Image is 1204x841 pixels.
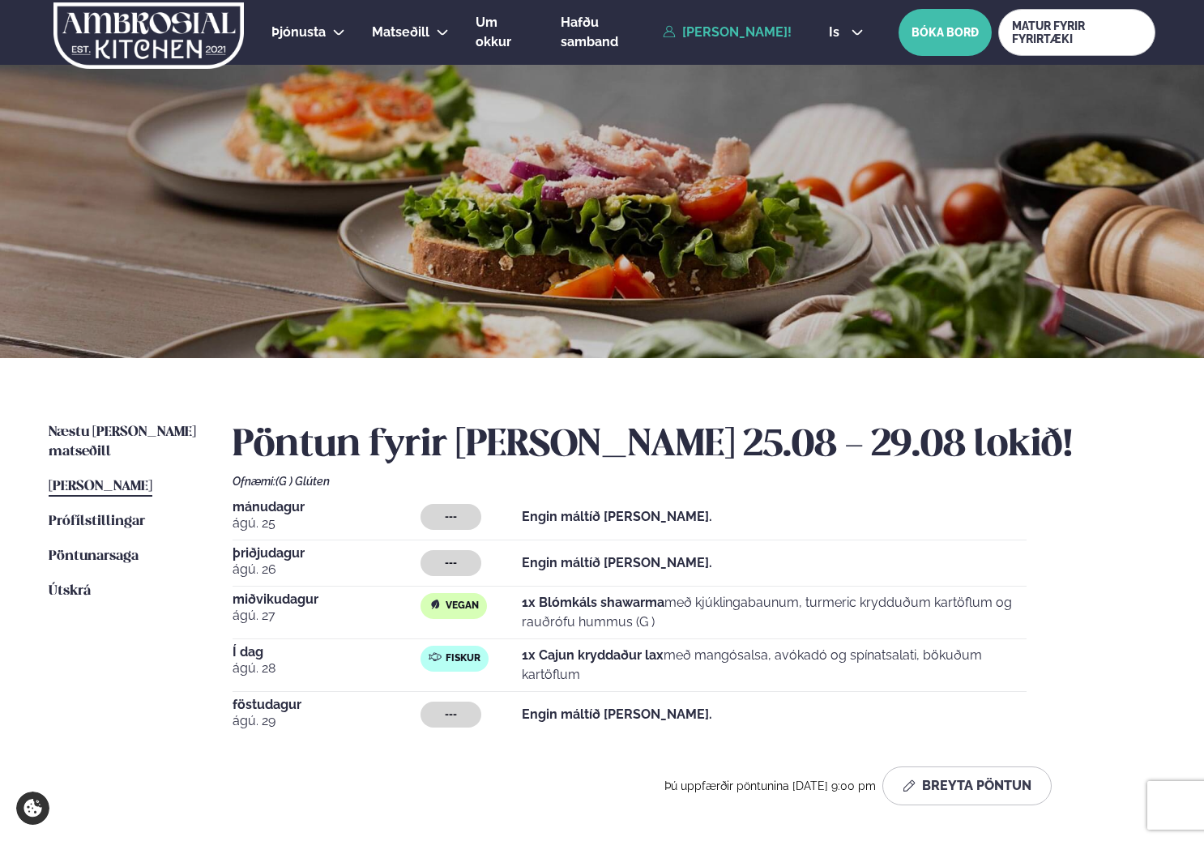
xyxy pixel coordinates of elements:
[429,598,442,611] img: Vegan.svg
[233,606,421,625] span: ágú. 27
[446,600,479,613] span: Vegan
[522,509,712,524] strong: Engin máltíð [PERSON_NAME].
[49,480,152,493] span: [PERSON_NAME]
[664,779,876,792] span: Þú uppfærðir pöntunina [DATE] 9:00 pm
[882,766,1052,805] button: Breyta Pöntun
[561,13,655,52] a: Hafðu samband
[446,652,480,665] span: Fiskur
[998,9,1155,56] a: MATUR FYRIR FYRIRTÆKI
[233,501,421,514] span: mánudagur
[522,593,1027,632] p: með kjúklingabaunum, turmeric krydduðum kartöflum og rauðrófu hummus (G )
[233,698,421,711] span: föstudagur
[816,26,877,39] button: is
[52,2,245,69] img: logo
[49,582,91,601] a: Útskrá
[663,25,792,40] a: [PERSON_NAME]!
[899,9,992,56] button: BÓKA BORÐ
[275,475,330,488] span: (G ) Glúten
[271,23,326,42] a: Þjónusta
[476,13,534,52] a: Um okkur
[233,593,421,606] span: miðvikudagur
[372,24,429,40] span: Matseðill
[445,557,457,570] span: ---
[522,646,1027,685] p: með mangósalsa, avókadó og spínatsalati, bökuðum kartöflum
[271,24,326,40] span: Þjónusta
[49,477,152,497] a: [PERSON_NAME]
[49,547,139,566] a: Pöntunarsaga
[233,711,421,731] span: ágú. 29
[561,15,618,49] span: Hafðu samband
[49,549,139,563] span: Pöntunarsaga
[829,26,844,39] span: is
[49,584,91,598] span: Útskrá
[233,560,421,579] span: ágú. 26
[49,512,145,531] a: Prófílstillingar
[16,792,49,825] a: Cookie settings
[429,651,442,664] img: fish.svg
[233,514,421,533] span: ágú. 25
[49,425,196,459] span: Næstu [PERSON_NAME] matseðill
[233,659,421,678] span: ágú. 28
[233,475,1155,488] div: Ofnæmi:
[522,555,712,570] strong: Engin máltíð [PERSON_NAME].
[49,514,145,528] span: Prófílstillingar
[522,595,664,610] strong: 1x Blómkáls shawarma
[522,647,664,663] strong: 1x Cajun kryddaður lax
[233,547,421,560] span: þriðjudagur
[233,423,1155,468] h2: Pöntun fyrir [PERSON_NAME] 25.08 - 29.08 lokið!
[372,23,429,42] a: Matseðill
[445,708,457,721] span: ---
[233,646,421,659] span: Í dag
[49,423,200,462] a: Næstu [PERSON_NAME] matseðill
[476,15,511,49] span: Um okkur
[445,510,457,523] span: ---
[522,707,712,722] strong: Engin máltíð [PERSON_NAME].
